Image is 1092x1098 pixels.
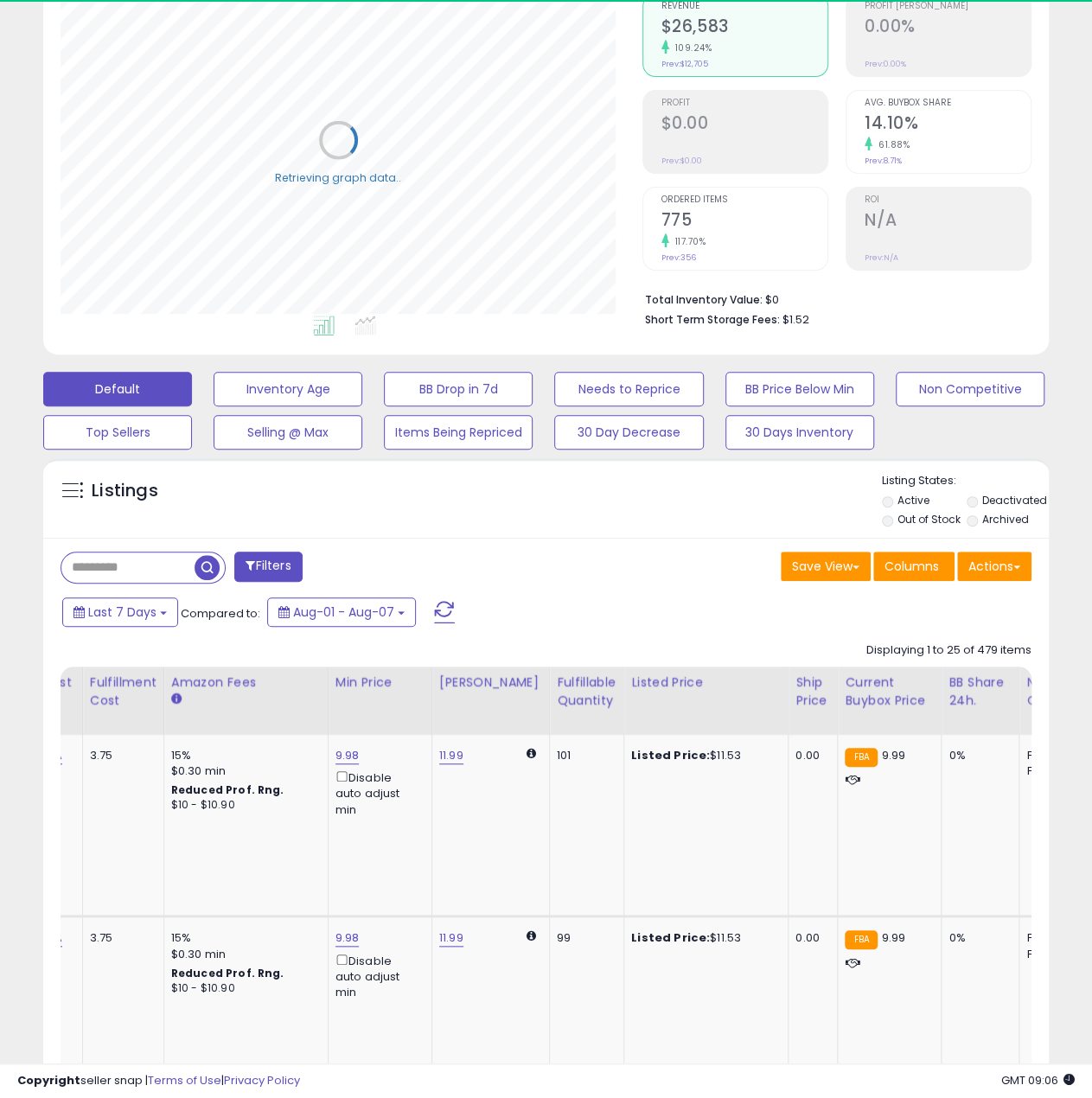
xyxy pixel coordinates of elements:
b: Listed Price: [631,747,710,763]
span: $1.52 [782,311,809,328]
li: $0 [645,288,1019,309]
div: FBA: 15 [1026,930,1083,946]
label: Archived [981,512,1028,527]
span: Profit [661,99,827,108]
div: Disable auto adjust min [335,768,418,818]
div: seller snap | | [17,1073,300,1089]
button: Items Being Repriced [384,415,533,450]
div: $10 - $10.90 [171,798,315,813]
button: BB Drop in 7d [384,372,533,406]
div: Ship Price [795,673,830,710]
span: Columns [884,558,939,575]
button: Default [43,372,192,406]
button: Columns [873,552,955,581]
div: Displaying 1 to 25 of 479 items [866,642,1031,659]
span: ROI [865,195,1031,205]
div: Listed Price [631,673,781,692]
button: Top Sellers [43,415,192,450]
div: $0.30 min [171,947,315,962]
button: Needs to Reprice [554,372,703,406]
strong: Copyright [17,1072,80,1088]
button: Last 7 Days [62,597,178,627]
div: FBM: 3 [1026,947,1083,962]
button: Filters [234,552,302,582]
span: Last 7 Days [88,603,156,621]
label: Out of Stock [897,512,961,527]
div: FBM: 3 [1026,763,1083,779]
h2: N/A [865,210,1031,233]
small: Prev: 8.71% [865,156,902,166]
span: Profit [PERSON_NAME] [865,2,1031,11]
div: $0.30 min [171,763,315,779]
small: FBA [845,930,877,949]
h2: 14.10% [865,113,1031,137]
small: Prev: $0.00 [661,156,702,166]
span: Revenue [661,2,827,11]
small: Amazon Fees. [171,692,182,707]
div: $11.53 [631,748,775,763]
div: 101 [557,748,610,763]
div: Fulfillment Cost [90,673,156,710]
a: 9.98 [335,929,360,947]
div: 99 [557,930,610,946]
span: 2025-08-15 09:06 GMT [1001,1072,1075,1088]
button: Inventory Age [214,372,362,406]
small: Prev: N/A [865,252,898,263]
span: Avg. Buybox Share [865,99,1031,108]
div: Cost [42,673,75,692]
div: $11.53 [631,930,775,946]
small: Prev: $12,705 [661,59,708,69]
div: Min Price [335,673,425,692]
label: Deactivated [981,493,1046,508]
div: 0% [948,748,1006,763]
h2: 775 [661,210,827,233]
button: Selling @ Max [214,415,362,450]
div: 3.75 [90,748,150,763]
b: Short Term Storage Fees: [645,312,780,327]
div: Amazon Fees [171,673,321,692]
a: 9.98 [335,747,360,764]
small: Prev: 356 [661,252,696,263]
a: Privacy Policy [224,1072,300,1088]
button: Save View [781,552,871,581]
div: Num of Comp. [1026,673,1089,710]
h2: 0.00% [865,16,1031,40]
button: Non Competitive [896,372,1044,406]
b: Total Inventory Value: [645,292,763,307]
div: $10 - $10.90 [171,981,315,996]
a: 11.99 [439,747,463,764]
small: Prev: 0.00% [865,59,906,69]
div: 0% [948,930,1006,946]
b: Listed Price: [631,929,710,946]
div: [PERSON_NAME] [439,673,542,692]
div: FBA: 15 [1026,748,1083,763]
h2: $26,583 [661,16,827,40]
a: Terms of Use [148,1072,221,1088]
small: FBA [845,748,877,767]
div: 15% [171,748,315,763]
div: Disable auto adjust min [335,951,418,1001]
div: 3.75 [90,930,150,946]
span: Ordered Items [661,195,827,205]
button: Actions [957,552,1031,581]
div: 0.00 [795,748,824,763]
span: Compared to: [181,605,260,622]
div: Retrieving graph data.. [275,169,401,185]
label: Active [897,493,929,508]
p: Listing States: [882,473,1049,489]
h2: $0.00 [661,113,827,137]
div: BB Share 24h. [948,673,1012,710]
small: 109.24% [669,41,712,54]
button: 30 Days Inventory [725,415,874,450]
h5: Listings [92,479,158,503]
small: 61.88% [872,138,910,151]
span: 9.99 [882,747,906,763]
button: Aug-01 - Aug-07 [267,597,416,627]
span: 9.99 [882,929,906,946]
div: 15% [171,930,315,946]
small: 117.70% [669,235,706,248]
button: BB Price Below Min [725,372,874,406]
div: 0.00 [795,930,824,946]
div: Fulfillable Quantity [557,673,616,710]
a: 11.99 [439,929,463,947]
